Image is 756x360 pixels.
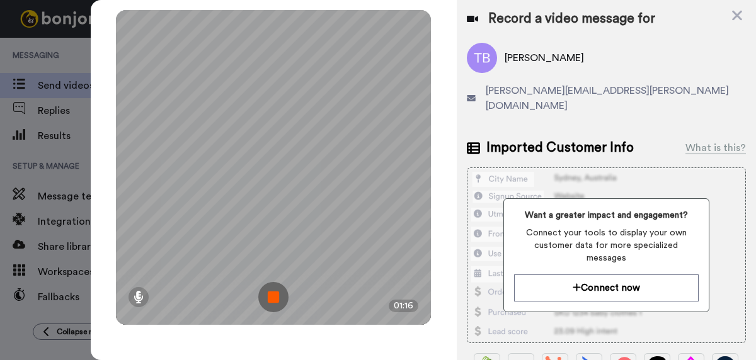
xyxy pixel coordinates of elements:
[514,274,699,301] button: Connect now
[258,282,289,312] img: ic_record_stop.svg
[514,227,699,264] span: Connect your tools to display your own customer data for more specialized messages
[685,140,746,155] div: What is this?
[486,83,746,113] span: [PERSON_NAME][EMAIL_ADDRESS][PERSON_NAME][DOMAIN_NAME]
[486,138,634,157] span: Imported Customer Info
[514,209,699,222] span: Want a greater impact and engagement?
[389,300,418,312] div: 01:16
